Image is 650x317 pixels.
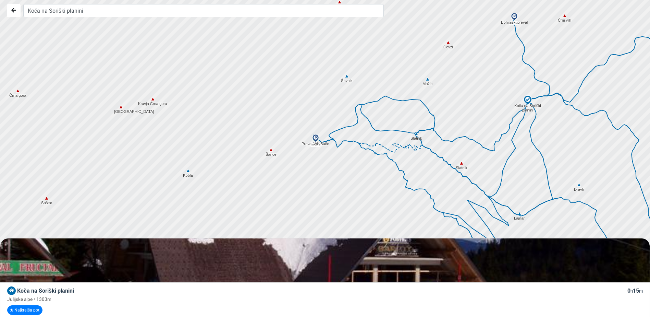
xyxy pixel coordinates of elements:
div: Julijske alpe • 1303m [7,296,643,303]
small: h [630,289,633,294]
small: m [639,289,643,294]
span: 0 15 [627,287,643,294]
input: Iskanje... [23,4,384,17]
span: Koča na Soriški planini [17,287,74,294]
button: Najkrajša pot [7,305,42,315]
button: Nazaj [7,4,21,17]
